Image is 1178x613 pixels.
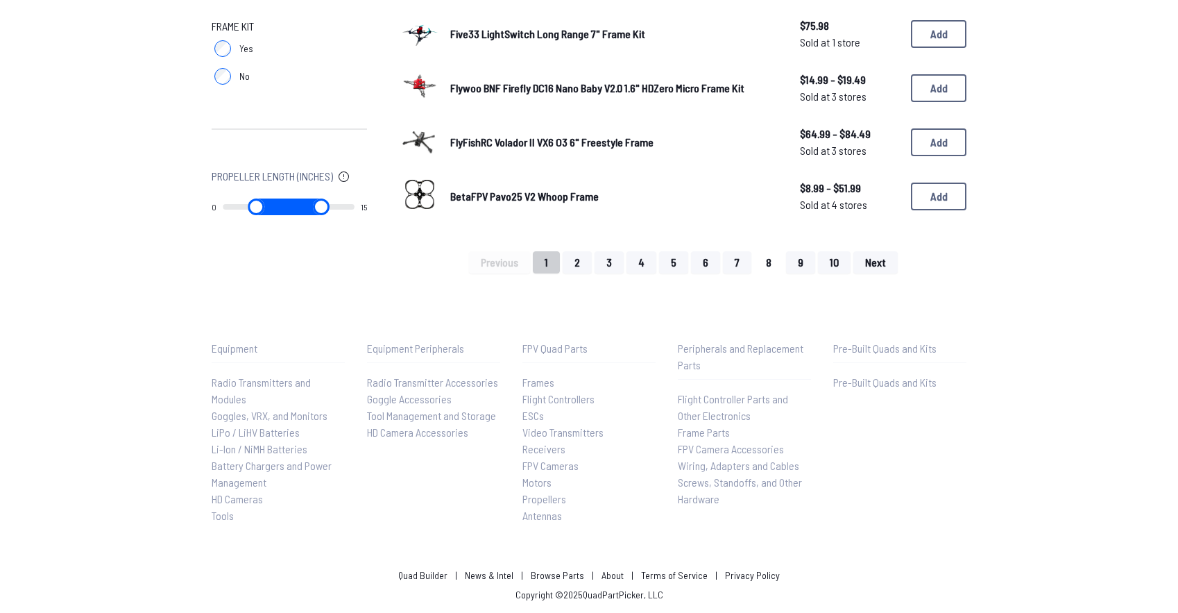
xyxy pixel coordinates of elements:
span: Flight Controllers [522,392,595,405]
span: $75.98 [800,17,900,34]
a: FlyFishRC Volador II VX6 O3 6" Freestyle Frame [450,134,778,151]
span: Frames [522,376,554,389]
a: Receivers [522,441,656,457]
a: Flight Controller Parts and Other Electronics [678,391,811,424]
span: Frame Parts [678,426,730,439]
button: 5 [659,251,688,274]
button: 1 [533,251,560,274]
span: Sold at 3 stores [800,88,900,105]
a: Frames [522,374,656,391]
span: Wiring, Adapters and Cables [678,459,799,472]
p: Equipment [212,340,345,357]
a: Browse Parts [531,569,584,581]
button: 6 [691,251,720,274]
a: Battery Chargers and Power Management [212,457,345,491]
button: Add [911,128,966,156]
span: Li-Ion / NiMH Batteries [212,442,307,455]
span: Video Transmitters [522,426,604,439]
span: ESCs [522,409,544,422]
a: Wiring, Adapters and Cables [678,457,811,474]
span: FPV Camera Accessories [678,442,784,455]
span: Receivers [522,442,565,455]
a: News & Intel [465,569,513,581]
p: Equipment Peripherals [367,340,500,357]
a: image [400,175,439,218]
button: 2 [563,251,592,274]
a: BetaFPV Pavo25 V2 Whoop Frame [450,188,778,205]
button: Add [911,20,966,48]
a: Goggle Accessories [367,391,500,408]
span: Radio Transmitters and Modules [212,376,311,405]
button: Next [853,251,898,274]
button: 3 [595,251,624,274]
button: 4 [626,251,656,274]
button: Add [911,183,966,210]
a: Flywoo BNF Firefly DC16 Nano Baby V2.0 1.6" HDZero Micro Frame Kit [450,80,778,96]
p: Peripherals and Replacement Parts [678,340,811,373]
a: Quad Builder [398,569,447,581]
span: LiPo / LiHV Batteries [212,426,300,439]
span: Goggles, VRX, and Monitors [212,409,327,422]
a: Tools [212,507,345,524]
output: 0 [212,201,216,212]
span: Antennas [522,509,562,522]
a: About [601,569,624,581]
span: HD Cameras [212,492,263,505]
a: image [400,121,439,164]
button: 10 [818,251,851,274]
a: image [400,67,439,110]
a: Tool Management and Storage [367,408,500,424]
input: Yes [214,40,231,57]
a: HD Camera Accessories [367,424,500,441]
span: Five33 LightSwitch Long Range 7" Frame Kit [450,27,645,40]
span: Battery Chargers and Power Management [212,459,332,489]
span: BetaFPV Pavo25 V2 Whoop Frame [450,190,599,203]
span: Tools [212,509,234,522]
span: Radio Transmitter Accessories [367,376,498,389]
span: Next [865,257,886,268]
a: HD Cameras [212,491,345,507]
a: image [400,12,439,56]
span: FPV Cameras [522,459,579,472]
p: Copyright © 2025 QuadPartPicker, LLC [515,588,663,602]
a: FPV Camera Accessories [678,441,811,457]
output: 15 [361,201,367,212]
span: Sold at 4 stores [800,196,900,213]
a: Radio Transmitters and Modules [212,374,345,408]
a: Pre-Built Quads and Kits [833,374,966,391]
a: Terms of Service [641,569,708,581]
a: Frame Parts [678,424,811,441]
a: Goggles, VRX, and Monitors [212,408,345,424]
span: Propeller Length (Inches) [212,168,333,185]
button: Add [911,74,966,102]
span: Sold at 3 stores [800,142,900,159]
button: 8 [754,251,783,274]
span: FlyFishRC Volador II VX6 O3 6" Freestyle Frame [450,135,654,149]
p: | | | | | [393,569,785,582]
img: image [400,175,439,214]
a: ESCs [522,408,656,424]
span: $14.99 - $19.49 [800,72,900,88]
span: Flywoo BNF Firefly DC16 Nano Baby V2.0 1.6" HDZero Micro Frame Kit [450,81,744,94]
span: $8.99 - $51.99 [800,180,900,196]
a: Video Transmitters [522,424,656,441]
span: Propellers [522,492,566,505]
a: Li-Ion / NiMH Batteries [212,441,345,457]
a: Motors [522,474,656,491]
span: Screws, Standoffs, and Other Hardware [678,476,802,505]
a: Antennas [522,507,656,524]
img: image [400,6,439,58]
a: Flight Controllers [522,391,656,408]
img: image [400,67,439,106]
span: Frame Kit [212,18,254,35]
a: Privacy Policy [725,569,780,581]
span: Pre-Built Quads and Kits [833,376,937,389]
a: Propellers [522,491,656,507]
a: Five33 LightSwitch Long Range 7" Frame Kit [450,26,778,42]
button: 7 [723,251,751,274]
button: 9 [786,251,815,274]
span: $64.99 - $84.49 [800,126,900,142]
a: Radio Transmitter Accessories [367,374,500,391]
span: Goggle Accessories [367,392,452,405]
span: Sold at 1 store [800,34,900,51]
